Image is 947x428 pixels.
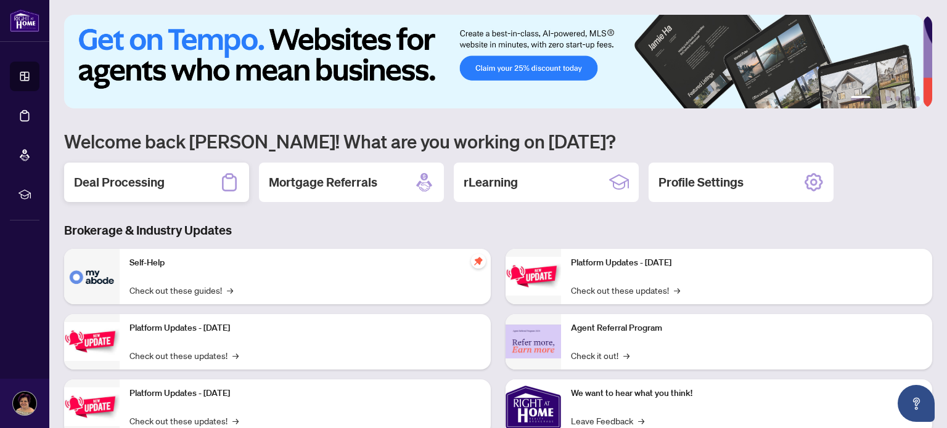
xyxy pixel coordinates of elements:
[571,387,922,400] p: We want to hear what you think!
[851,96,871,101] button: 1
[674,283,680,297] span: →
[129,321,481,335] p: Platform Updates - [DATE]
[571,321,922,335] p: Agent Referral Program
[227,283,233,297] span: →
[464,174,518,191] h2: rLearning
[269,174,377,191] h2: Mortgage Referrals
[232,349,239,362] span: →
[506,257,561,296] img: Platform Updates - June 23, 2025
[905,96,910,101] button: 5
[658,174,744,191] h2: Profile Settings
[10,9,39,32] img: logo
[64,129,932,153] h1: Welcome back [PERSON_NAME]! What are you working on [DATE]?
[232,414,239,427] span: →
[64,249,120,304] img: Self-Help
[129,283,233,297] a: Check out these guides!→
[571,349,629,362] a: Check it out!→
[915,96,920,101] button: 6
[875,96,880,101] button: 2
[64,322,120,361] img: Platform Updates - September 16, 2025
[64,15,923,108] img: Slide 0
[506,325,561,358] img: Agent Referral Program
[623,349,629,362] span: →
[74,174,165,191] h2: Deal Processing
[898,385,935,422] button: Open asap
[571,414,644,427] a: Leave Feedback→
[471,254,486,269] span: pushpin
[64,387,120,426] img: Platform Updates - July 21, 2025
[571,283,680,297] a: Check out these updates!→
[571,256,922,270] p: Platform Updates - [DATE]
[129,387,481,400] p: Platform Updates - [DATE]
[895,96,900,101] button: 4
[13,392,36,415] img: Profile Icon
[885,96,890,101] button: 3
[129,349,239,362] a: Check out these updates!→
[129,256,481,270] p: Self-Help
[638,414,644,427] span: →
[129,414,239,427] a: Check out these updates!→
[64,222,932,239] h3: Brokerage & Industry Updates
